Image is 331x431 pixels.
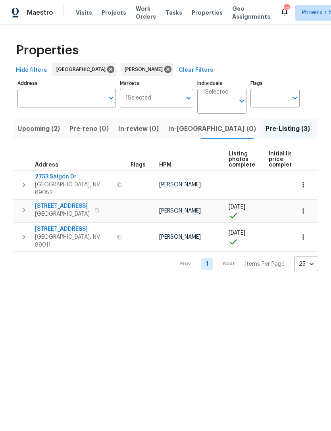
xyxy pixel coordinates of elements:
[168,123,256,134] span: In-[GEOGRAPHIC_DATA] (0)
[245,260,285,268] p: Items Per Page
[125,65,166,73] span: [PERSON_NAME]
[201,258,213,270] a: Goto page 1
[17,123,60,134] span: Upcoming (2)
[120,81,194,86] label: Markets
[27,9,53,17] span: Maestro
[35,233,112,249] span: [GEOGRAPHIC_DATA], NV 89011
[17,81,116,86] label: Address
[52,63,116,76] div: [GEOGRAPHIC_DATA]
[159,234,201,240] span: [PERSON_NAME]
[203,89,229,96] span: 1 Selected
[269,151,295,168] span: Initial list price complete
[175,63,216,78] button: Clear Filters
[35,173,112,181] span: 2753 Saigon Dr
[192,9,223,17] span: Properties
[232,5,270,21] span: Geo Assignments
[229,204,245,210] span: [DATE]
[56,65,109,73] span: [GEOGRAPHIC_DATA]
[250,81,300,86] label: Flags
[136,5,156,21] span: Work Orders
[173,257,318,271] nav: Pagination Navigation
[16,46,79,54] span: Properties
[289,92,300,103] button: Open
[229,230,245,236] span: [DATE]
[165,10,182,15] span: Tasks
[102,9,126,17] span: Projects
[236,96,247,107] button: Open
[159,182,201,188] span: [PERSON_NAME]
[284,5,289,13] div: 31
[229,151,255,168] span: Listing photos complete
[106,92,117,103] button: Open
[69,123,109,134] span: Pre-reno (0)
[35,210,90,218] span: [GEOGRAPHIC_DATA]
[121,63,173,76] div: [PERSON_NAME]
[197,81,246,86] label: Individuals
[35,202,90,210] span: [STREET_ADDRESS]
[13,63,50,78] button: Hide filters
[35,181,112,197] span: [GEOGRAPHIC_DATA], NV 89052
[118,123,159,134] span: In-review (0)
[35,225,112,233] span: [STREET_ADDRESS]
[183,92,194,103] button: Open
[266,123,310,134] span: Pre-Listing (3)
[35,162,58,168] span: Address
[159,208,201,214] span: [PERSON_NAME]
[159,162,171,168] span: HPM
[294,254,318,274] div: 25
[131,162,146,168] span: Flags
[125,95,151,102] span: 1 Selected
[76,9,92,17] span: Visits
[16,65,47,75] span: Hide filters
[179,65,213,75] span: Clear Filters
